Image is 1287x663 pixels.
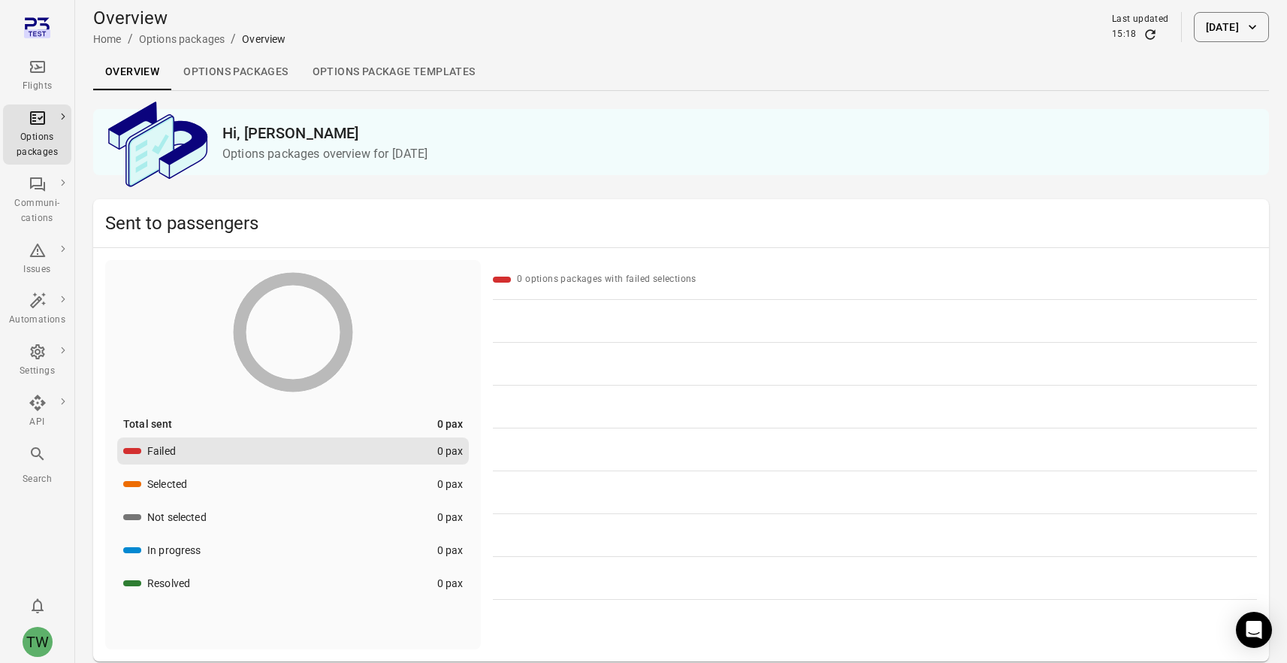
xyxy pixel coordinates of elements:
button: Not selected0 pax [117,504,469,531]
button: Tony Wang [17,621,59,663]
button: Notifications [23,591,53,621]
a: Automations [3,287,71,332]
div: 0 pax [437,477,464,492]
a: Overview [93,54,171,90]
div: Local navigation [93,54,1269,90]
div: Flights [9,79,65,94]
button: Resolved0 pax [117,570,469,597]
div: Open Intercom Messenger [1236,612,1272,648]
div: 0 pax [437,543,464,558]
div: API [9,415,65,430]
a: Options packages [171,54,300,90]
div: TW [23,627,53,657]
button: Selected0 pax [117,471,469,498]
button: [DATE] [1194,12,1269,42]
div: 15:18 [1112,27,1137,42]
div: Communi-cations [9,196,65,226]
button: Failed0 pax [117,437,469,465]
div: Settings [9,364,65,379]
a: Issues [3,237,71,282]
div: 0 pax [437,510,464,525]
div: 0 pax [437,416,464,431]
a: Settings [3,338,71,383]
a: API [3,389,71,434]
a: Options package Templates [301,54,488,90]
a: Home [93,33,122,45]
li: / [128,30,133,48]
div: In progress [147,543,201,558]
div: Options packages [9,130,65,160]
a: Communi-cations [3,171,71,231]
div: Overview [242,32,285,47]
div: Total sent [123,416,173,431]
li: / [231,30,236,48]
div: Search [9,472,65,487]
button: Refresh data [1143,27,1158,42]
p: Options packages overview for [DATE] [222,145,1257,163]
a: Options packages [3,104,71,165]
div: Automations [9,313,65,328]
button: Search [3,440,71,491]
h1: Overview [93,6,286,30]
div: Resolved [147,576,190,591]
div: Selected [147,477,187,492]
a: Flights [3,53,71,98]
div: 0 pax [437,444,464,459]
nav: Breadcrumbs [93,30,286,48]
div: Failed [147,444,176,459]
h2: Hi, [PERSON_NAME] [222,121,1257,145]
button: In progress0 pax [117,537,469,564]
div: Issues [9,262,65,277]
div: 0 pax [437,576,464,591]
div: 0 options packages with failed selections [517,272,696,287]
div: Last updated [1112,12,1169,27]
h2: Sent to passengers [105,211,1257,235]
div: Not selected [147,510,207,525]
a: Options packages [139,33,225,45]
